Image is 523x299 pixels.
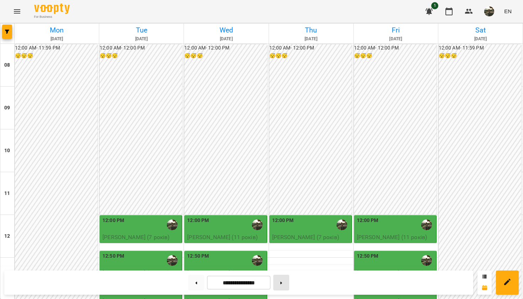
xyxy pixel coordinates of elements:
span: [PERSON_NAME] (7 років) [102,234,169,241]
h6: Sat [439,25,522,36]
img: Романенко Карим Рустамович [252,255,263,266]
h6: 12 [4,232,10,240]
label: 12:50 PM [357,252,379,260]
h6: 12:00 AM - 12:00 PM [100,44,182,52]
button: EN [501,5,514,18]
h6: [DATE] [439,36,522,42]
label: 12:00 PM [357,217,379,225]
h6: 11 [4,190,10,197]
p: Індивідуальний урок (45 хвилин) [357,242,435,258]
h6: Mon [16,25,98,36]
h6: [DATE] [270,36,352,42]
h6: Wed [185,25,267,36]
h6: [DATE] [16,36,98,42]
h6: 😴😴😴 [184,52,267,60]
span: 1 [431,2,438,9]
img: fc74d0d351520a79a6ede42b0c388ebb.jpeg [484,6,494,16]
p: Індивідуальний урок (45 хвилин) [102,242,180,258]
label: 12:50 PM [102,252,124,260]
span: [PERSON_NAME] (11 років) [357,234,427,241]
span: [PERSON_NAME] (11 років) [187,234,258,241]
img: Voopty Logo [34,4,70,14]
img: Романенко Карим Рустамович [421,255,432,266]
h6: 12:00 AM - 12:00 PM [354,44,437,52]
h6: 08 [4,61,10,69]
h6: 😴😴😴 [15,52,97,60]
h6: Fri [355,25,437,36]
h6: 12:00 AM - 12:00 PM [269,44,352,52]
p: Індивідуальний урок (45 хвилин) [272,242,350,258]
h6: 12:00 AM - 11:59 PM [15,44,97,52]
label: 12:00 PM [187,217,209,225]
h6: Tue [100,25,183,36]
img: Романенко Карим Рустамович [421,220,432,230]
h6: 😴😴😴 [354,52,437,60]
h6: 10 [4,147,10,155]
label: 12:00 PM [272,217,294,225]
h6: Thu [270,25,352,36]
h6: 09 [4,104,10,112]
h6: 😴😴😴 [269,52,352,60]
p: Індивідуальний урок (45 хвилин) [187,242,265,258]
span: For Business [34,15,70,19]
img: Романенко Карим Рустамович [167,255,178,266]
img: Романенко Карим Рустамович [337,220,347,230]
button: Menu [9,3,26,20]
img: Романенко Карим Рустамович [167,220,178,230]
img: Романенко Карим Рустамович [252,220,263,230]
h6: [DATE] [185,36,267,42]
h6: 12:00 AM - 11:59 PM [439,44,521,52]
h6: [DATE] [355,36,437,42]
h6: 12:00 AM - 12:00 PM [184,44,267,52]
label: 12:00 PM [102,217,124,225]
h6: 😴😴😴 [100,52,182,60]
h6: 😴😴😴 [439,52,521,60]
label: 12:50 PM [187,252,209,260]
span: EN [504,7,512,15]
span: [PERSON_NAME] (7 років) [272,234,339,241]
h6: [DATE] [100,36,183,42]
